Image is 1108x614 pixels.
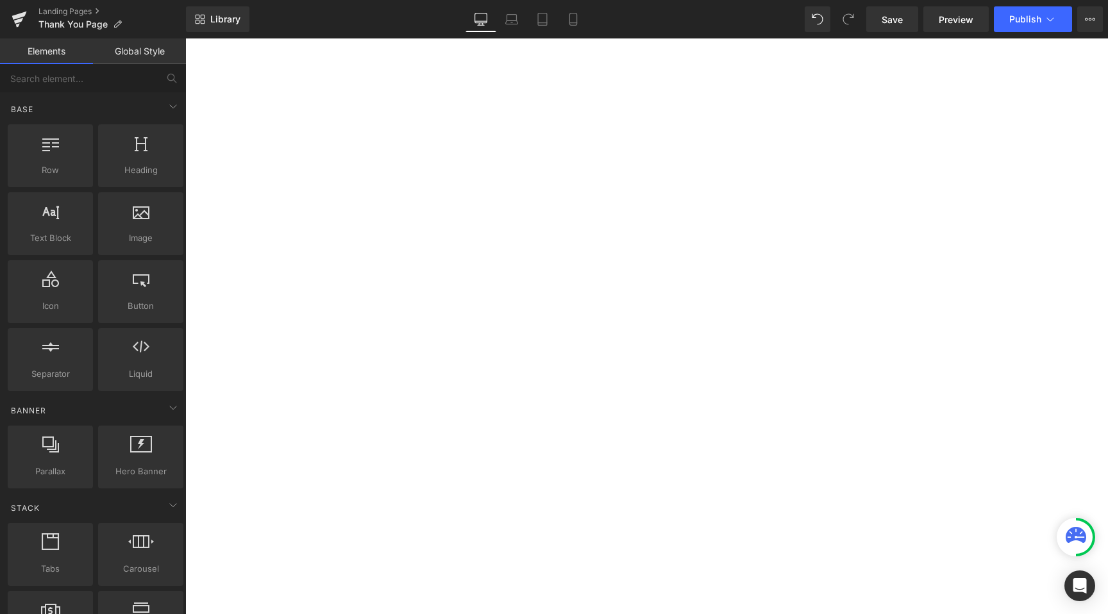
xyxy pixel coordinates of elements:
span: Icon [12,299,89,313]
a: Tablet [527,6,558,32]
a: Laptop [496,6,527,32]
span: Banner [10,404,47,417]
span: Parallax [12,465,89,478]
span: Liquid [102,367,180,381]
a: Mobile [558,6,589,32]
span: Button [102,299,180,313]
span: Stack [10,502,41,514]
a: New Library [186,6,249,32]
span: Preview [939,13,973,26]
span: Separator [12,367,89,381]
a: Global Style [93,38,186,64]
button: More [1077,6,1103,32]
span: Row [12,163,89,177]
a: Landing Pages [38,6,186,17]
span: Carousel [102,562,180,576]
a: Preview [923,6,989,32]
span: Image [102,231,180,245]
div: Open Intercom Messenger [1064,570,1095,601]
span: Thank You Page [38,19,108,29]
button: Undo [805,6,830,32]
span: Save [882,13,903,26]
span: Library [210,13,240,25]
span: Text Block [12,231,89,245]
span: Heading [102,163,180,177]
span: Hero Banner [102,465,180,478]
span: Base [10,103,35,115]
a: Desktop [466,6,496,32]
button: Publish [994,6,1072,32]
span: Tabs [12,562,89,576]
button: Redo [835,6,861,32]
span: Publish [1009,14,1041,24]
